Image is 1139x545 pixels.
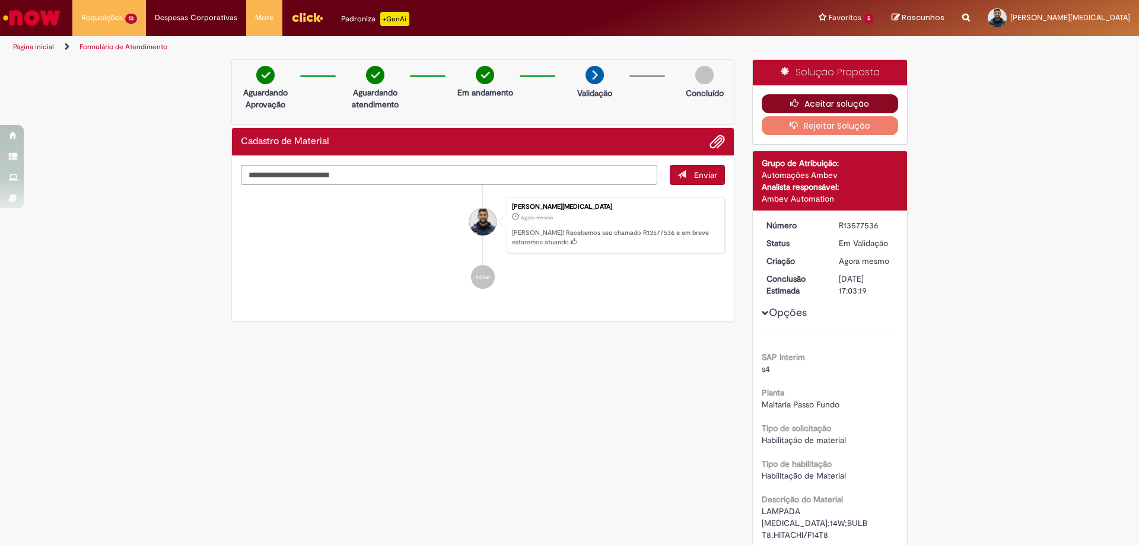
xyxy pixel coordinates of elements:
[829,12,861,24] span: Favoritos
[762,387,784,398] b: Planta
[839,219,894,231] div: R13577536
[864,14,874,24] span: 5
[762,157,899,169] div: Grupo de Atribuição:
[762,423,831,434] b: Tipo de solicitação
[1,6,62,30] img: ServiceNow
[241,136,329,147] h2: Cadastro de Material Histórico de tíquete
[125,14,137,24] span: 13
[577,87,612,99] p: Validação
[694,170,717,180] span: Enviar
[758,219,831,231] dt: Número
[256,66,275,84] img: check-circle-green.png
[762,116,899,135] button: Rejeitar Solução
[762,494,843,505] b: Descrição do Material
[839,237,894,249] div: Em Validação
[839,255,894,267] div: 29/09/2025 15:03:12
[457,87,513,98] p: Em andamento
[762,94,899,113] button: Aceitar solução
[762,169,899,181] div: Automações Ambev
[241,165,657,185] textarea: Digite sua mensagem aqui...
[753,60,908,85] div: Solução Proposta
[1010,12,1130,23] span: [PERSON_NAME][MEDICAL_DATA]
[762,399,839,410] span: Maltaria Passo Fundo
[346,87,404,110] p: Aguardando atendimento
[512,228,718,247] p: [PERSON_NAME]! Recebemos seu chamado R13577536 e em breve estaremos atuando.
[476,66,494,84] img: check-circle-green.png
[81,12,123,24] span: Requisições
[758,237,831,249] dt: Status
[695,66,714,84] img: img-circle-grey.png
[155,12,237,24] span: Despesas Corporativas
[586,66,604,84] img: arrow-next.png
[902,12,944,23] span: Rascunhos
[762,470,846,481] span: Habilitação de Material
[512,203,718,211] div: [PERSON_NAME][MEDICAL_DATA]
[380,12,409,26] p: +GenAi
[670,165,725,185] button: Enviar
[839,256,889,266] time: 29/09/2025 15:03:12
[762,181,899,193] div: Analista responsável:
[9,36,750,58] ul: Trilhas de página
[241,185,725,301] ul: Histórico de tíquete
[762,193,899,205] div: Ambev Automation
[762,352,805,362] b: SAP Interim
[469,208,497,235] div: Anderson Cleiton De Andrade
[762,506,870,540] span: LAMPADA [MEDICAL_DATA];14W;BULB T8;HITACHI/F14T8
[237,87,294,110] p: Aguardando Aprovação
[366,66,384,84] img: check-circle-green.png
[758,255,831,267] dt: Criação
[762,435,846,445] span: Habilitação de material
[341,12,409,26] div: Padroniza
[521,214,553,221] span: Agora mesmo
[686,87,724,99] p: Concluído
[758,273,831,297] dt: Conclusão Estimada
[839,256,889,266] span: Agora mesmo
[762,364,770,374] span: s4
[241,197,725,254] li: Anderson Cleiton De Andrade
[839,273,894,297] div: [DATE] 17:03:19
[79,42,167,52] a: Formulário de Atendimento
[255,12,273,24] span: More
[521,214,553,221] time: 29/09/2025 15:03:12
[13,42,54,52] a: Página inicial
[710,134,725,149] button: Adicionar anexos
[762,458,832,469] b: Tipo de habilitação
[291,8,323,26] img: click_logo_yellow_360x200.png
[892,12,944,24] a: Rascunhos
